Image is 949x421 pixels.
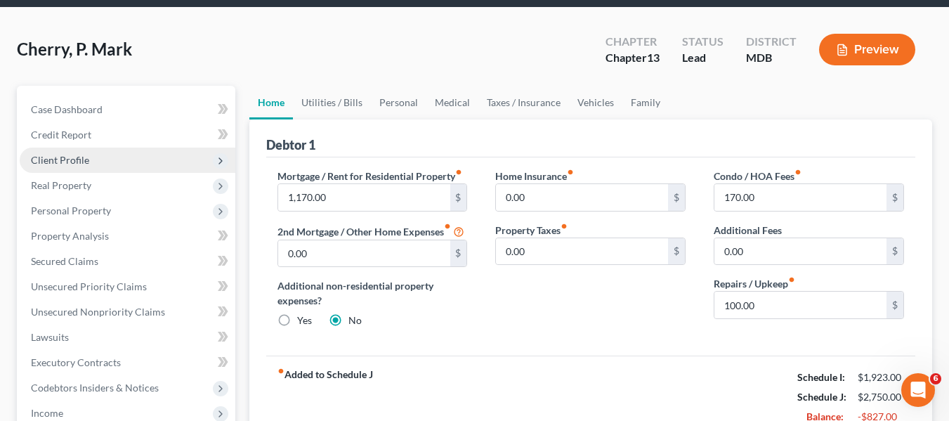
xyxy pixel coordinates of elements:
[31,179,91,191] span: Real Property
[31,356,121,368] span: Executory Contracts
[450,184,467,211] div: $
[496,184,668,211] input: --
[714,223,782,238] label: Additional Fees
[561,223,568,230] i: fiber_manual_record
[278,240,450,267] input: --
[495,169,574,183] label: Home Insurance
[31,382,159,394] span: Codebtors Insiders & Notices
[495,223,568,238] label: Property Taxes
[20,325,235,350] a: Lawsuits
[496,238,668,265] input: --
[606,50,660,66] div: Chapter
[277,223,464,240] label: 2nd Mortgage / Other Home Expenses
[886,184,903,211] div: $
[886,292,903,318] div: $
[622,86,669,119] a: Family
[31,154,89,166] span: Client Profile
[930,373,941,384] span: 6
[455,169,462,176] i: fiber_manual_record
[31,129,91,141] span: Credit Report
[348,313,362,328] label: No
[668,184,685,211] div: $
[277,278,468,308] label: Additional non-residential property expenses?
[371,86,426,119] a: Personal
[794,169,801,176] i: fiber_manual_record
[668,238,685,265] div: $
[819,34,915,65] button: Preview
[297,313,312,328] label: Yes
[746,34,797,50] div: District
[31,407,63,419] span: Income
[788,276,795,283] i: fiber_manual_record
[797,371,845,383] strong: Schedule I:
[450,240,467,267] div: $
[31,205,111,216] span: Personal Property
[17,39,132,59] span: Cherry, P. Mark
[606,34,660,50] div: Chapter
[293,86,371,119] a: Utilities / Bills
[20,274,235,299] a: Unsecured Priority Claims
[714,276,795,291] label: Repairs / Upkeep
[31,103,103,115] span: Case Dashboard
[20,122,235,148] a: Credit Report
[277,368,284,375] i: fiber_manual_record
[444,223,451,230] i: fiber_manual_record
[478,86,569,119] a: Taxes / Insurance
[266,136,315,153] div: Debtor 1
[569,86,622,119] a: Vehicles
[20,350,235,375] a: Executory Contracts
[647,51,660,64] span: 13
[714,169,801,183] label: Condo / HOA Fees
[20,97,235,122] a: Case Dashboard
[858,370,904,384] div: $1,923.00
[714,184,886,211] input: --
[277,169,462,183] label: Mortgage / Rent for Residential Property
[886,238,903,265] div: $
[746,50,797,66] div: MDB
[31,255,98,267] span: Secured Claims
[20,249,235,274] a: Secured Claims
[858,390,904,404] div: $2,750.00
[797,391,846,403] strong: Schedule J:
[682,50,724,66] div: Lead
[278,184,450,211] input: --
[714,238,886,265] input: --
[31,331,69,343] span: Lawsuits
[31,280,147,292] span: Unsecured Priority Claims
[20,224,235,249] a: Property Analysis
[567,169,574,176] i: fiber_manual_record
[249,86,293,119] a: Home
[31,230,109,242] span: Property Analysis
[901,373,935,407] iframe: Intercom live chat
[20,299,235,325] a: Unsecured Nonpriority Claims
[682,34,724,50] div: Status
[426,86,478,119] a: Medical
[31,306,165,318] span: Unsecured Nonpriority Claims
[714,292,886,318] input: --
